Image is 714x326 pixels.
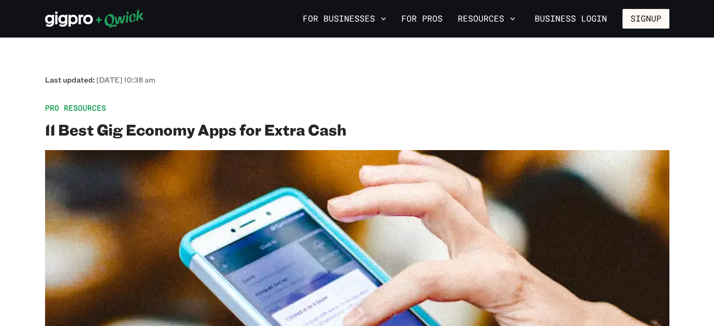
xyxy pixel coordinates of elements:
[45,103,669,113] span: Pro Resources
[622,9,669,29] button: Signup
[96,75,155,84] span: [DATE] 10:38 am
[398,11,446,27] a: For Pros
[299,11,390,27] button: For Businesses
[45,75,155,84] span: Last updated:
[45,120,669,139] h2: 11 Best Gig Economy Apps for Extra Cash
[527,9,615,29] a: Business Login
[454,11,519,27] button: Resources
